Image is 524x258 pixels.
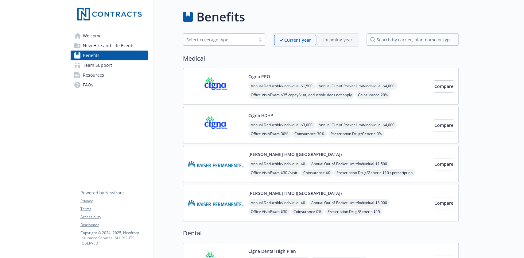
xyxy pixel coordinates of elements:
span: Annual Deductible/Individual - $0 [248,160,308,168]
a: Welcome [71,31,148,41]
span: Team Support [83,60,112,70]
span: Coinsurance - 0% [291,208,324,215]
button: Compare [434,158,453,170]
h2: Medical [183,54,459,63]
span: Benefits [83,51,99,60]
span: Coinsurance - 20% [355,91,390,99]
span: Welcome [83,31,102,41]
span: Coinsurance - $0 [301,169,333,176]
div: Select coverage type [186,36,253,43]
a: New Hire and Life Events [71,41,148,51]
img: CIGNA carrier logo [188,112,243,138]
h1: Benefits [196,8,245,26]
span: Compare [434,200,453,206]
span: Annual Out-of-Pocket Limit/Individual - $4,000 [316,121,397,129]
span: Compare [434,161,453,167]
button: [PERSON_NAME] HMO ([GEOGRAPHIC_DATA]) [248,190,342,196]
span: Prescription Drug/Generic - $10 / prescription [334,169,415,176]
a: Accessibility [80,214,148,220]
button: Compare [434,119,453,131]
span: New Hire and Life Events [83,41,134,51]
span: Prescription Drug/Generic - 0% [328,130,384,138]
a: Team Support [71,60,148,70]
span: Annual Out-of-Pocket Limit/Individual - $4,000 [316,82,397,90]
span: Upcoming year [316,35,358,45]
span: Office Visit/Exam - $35 copay/visit, deductible does not apply [248,91,354,99]
span: Compare [434,122,453,128]
span: Annual Out-of-Pocket Limit/Individual - $3,000 [309,199,390,207]
a: Terms [80,206,148,212]
img: Kaiser Permanente Insurance Company carrier logo [188,151,243,177]
input: search by carrier, plan name or type [367,33,459,46]
a: Benefits [71,51,148,60]
span: Annual Deductible/Individual - $0 [248,199,308,207]
img: CIGNA carrier logo [188,73,243,99]
span: Office Visit/Exam - $30 [248,208,290,215]
button: Cigna Dental High Plan [248,248,296,254]
a: Disclaimer [80,222,148,228]
button: [PERSON_NAME] HMO ([GEOGRAPHIC_DATA]) [248,151,342,157]
img: Kaiser Permanente of Washington carrier logo [188,190,243,216]
button: Cigna HDHP [248,112,273,119]
span: Resources [83,70,104,80]
a: FAQs [71,80,148,90]
span: FAQs [83,80,93,90]
span: Prescription Drug/Generic - $15 [325,208,382,215]
p: Upcoming year [321,36,352,43]
button: Cigna PPO [248,73,270,80]
p: Copyright © 2024 - 2025 , Newfront Insurance Services, ALL RIGHTS RESERVED [80,230,148,246]
span: Office Visit/Exam - $30 / visit [248,169,300,176]
span: Office Visit/Exam - 30% [248,130,291,138]
span: Compare [434,83,453,89]
span: Coinsurance - 30% [292,130,327,138]
span: Annual Deductible/Individual - $3,000 [248,121,315,129]
button: Compare [434,80,453,93]
h2: Dental [183,229,459,238]
span: Annual Out-of-Pocket Limit/Individual - $1,500 [309,160,390,168]
button: Compare [434,197,453,209]
a: Privacy [80,198,148,204]
span: Annual Deductible/Individual - $1,500 [248,82,315,90]
a: Resources [71,70,148,80]
p: Current year [284,37,311,43]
